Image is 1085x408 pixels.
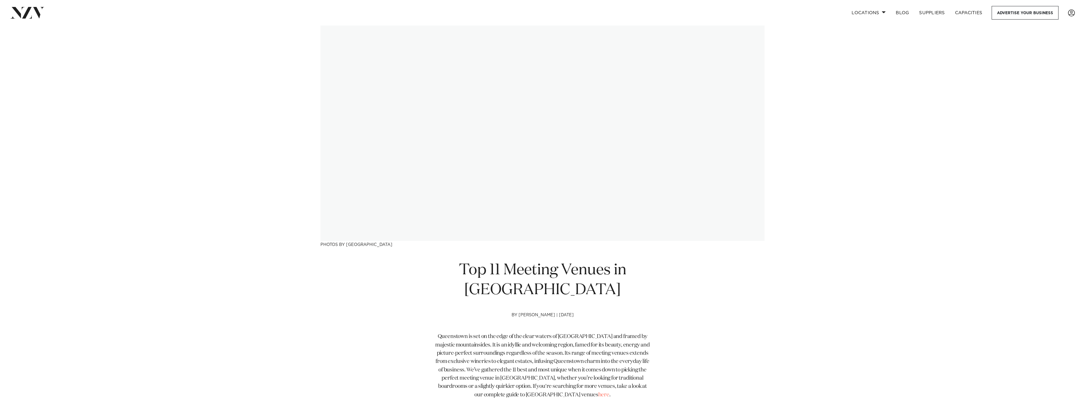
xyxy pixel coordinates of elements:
a: BLOG [891,6,914,20]
h1: Top 11 Meeting Venues in [GEOGRAPHIC_DATA] [435,260,650,300]
a: SUPPLIERS [914,6,950,20]
p: Queenstown is set on the edge of the clear waters of [GEOGRAPHIC_DATA] and framed by majestic mou... [435,333,650,399]
a: Locations [847,6,891,20]
a: here [598,392,609,398]
img: nzv-logo.png [10,7,44,18]
a: Advertise your business [992,6,1059,20]
h3: Photos by [GEOGRAPHIC_DATA] [320,241,765,248]
a: Capacities [950,6,988,20]
h4: by [PERSON_NAME] | [DATE] [435,313,650,333]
